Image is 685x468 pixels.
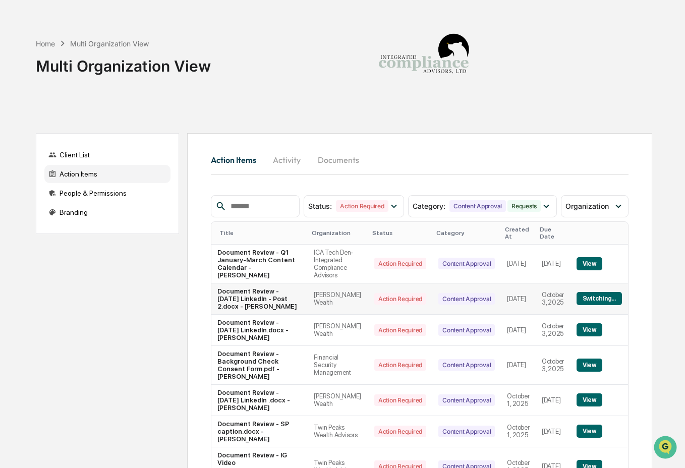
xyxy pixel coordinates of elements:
[536,346,570,385] td: October 3, 2025
[577,393,602,406] button: View
[6,142,68,160] a: 🔎Data Lookup
[374,426,426,437] div: Action Required
[536,315,570,346] td: October 3, 2025
[211,148,264,172] button: Action Items
[34,77,165,87] div: Start new chat
[372,229,428,237] div: Status
[172,80,184,92] button: Start new chat
[308,202,332,210] span: Status :
[264,148,310,172] button: Activity
[438,293,495,305] div: Content Approval
[438,258,495,269] div: Content Approval
[219,229,304,237] div: Title
[20,127,65,137] span: Preclearance
[70,39,149,48] div: Multi Organization View
[501,315,536,346] td: [DATE]
[536,283,570,315] td: October 3, 2025
[577,257,602,270] button: View
[211,148,629,172] div: activity tabs
[44,203,170,221] div: Branding
[44,184,170,202] div: People & Permissions
[374,359,426,371] div: Action Required
[373,8,474,109] img: Integrated Compliance Advisors
[308,416,368,447] td: Twin Peaks Wealth Advisors
[374,324,426,336] div: Action Required
[44,165,170,183] div: Action Items
[71,170,122,179] a: Powered byPylon
[83,127,125,137] span: Attestations
[211,283,308,315] td: Document Review - [DATE] LinkedIn - Post 2.docx - [PERSON_NAME]
[501,416,536,447] td: October 1, 2025
[69,123,129,141] a: 🗄️Attestations
[507,200,541,212] div: Requests
[36,39,55,48] div: Home
[310,148,367,172] button: Documents
[73,128,81,136] div: 🗄️
[211,346,308,385] td: Document Review - Background Check Consent Form.pdf - [PERSON_NAME]
[308,385,368,416] td: [PERSON_NAME] Wealth
[308,245,368,283] td: ICA Tech Den-Integrated Compliance Advisors
[653,435,680,462] iframe: Open customer support
[374,258,426,269] div: Action Required
[438,324,495,336] div: Content Approval
[577,425,602,438] button: View
[374,293,426,305] div: Action Required
[438,394,495,406] div: Content Approval
[100,171,122,179] span: Pylon
[501,385,536,416] td: October 1, 2025
[374,394,426,406] div: Action Required
[577,323,602,336] button: View
[501,346,536,385] td: [DATE]
[438,359,495,371] div: Content Approval
[308,315,368,346] td: [PERSON_NAME] Wealth
[436,229,497,237] div: Category
[36,49,211,75] div: Multi Organization View
[6,123,69,141] a: 🖐️Preclearance
[312,229,364,237] div: Organization
[438,426,495,437] div: Content Approval
[211,315,308,346] td: Document Review - [DATE] LinkedIn.docx - [PERSON_NAME]
[10,21,184,37] p: How can we help?
[577,292,622,305] button: Switching...
[505,226,532,240] div: Created At
[20,146,64,156] span: Data Lookup
[413,202,445,210] span: Category :
[10,128,18,136] div: 🖐️
[211,385,308,416] td: Document Review - [DATE] LinkedIn .docx - [PERSON_NAME]
[449,200,506,212] div: Content Approval
[536,416,570,447] td: [DATE]
[540,226,566,240] div: Due Date
[308,346,368,385] td: Financial Security Management
[536,245,570,283] td: [DATE]
[10,147,18,155] div: 🔎
[501,283,536,315] td: [DATE]
[501,245,536,283] td: [DATE]
[536,385,570,416] td: [DATE]
[34,87,128,95] div: We're available if you need us!
[577,359,602,372] button: View
[10,77,28,95] img: 1746055101610-c473b297-6a78-478c-a979-82029cc54cd1
[336,200,388,212] div: Action Required
[211,416,308,447] td: Document Review - SP caption.docx - [PERSON_NAME]
[308,283,368,315] td: [PERSON_NAME] Wealth
[565,202,609,210] span: Organization
[211,245,308,283] td: Document Review - Q1 January-March Content Calendar - [PERSON_NAME]
[44,146,170,164] div: Client List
